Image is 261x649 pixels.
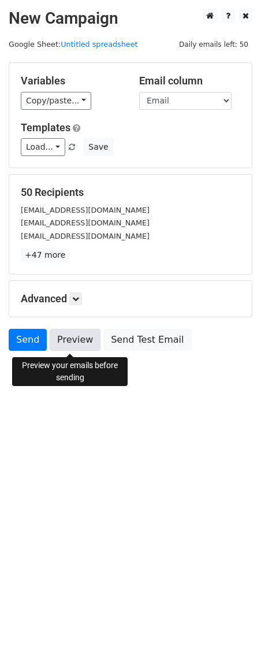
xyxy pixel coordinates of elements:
a: Daily emails left: 50 [175,40,252,49]
small: [EMAIL_ADDRESS][DOMAIN_NAME] [21,218,150,227]
span: Daily emails left: 50 [175,38,252,51]
a: Send Test Email [103,329,191,351]
a: Templates [21,121,70,133]
a: Untitled spreadsheet [61,40,137,49]
a: Preview [50,329,100,351]
a: Load... [21,138,65,156]
a: Copy/paste... [21,92,91,110]
button: Save [83,138,113,156]
iframe: Chat Widget [203,594,261,649]
h2: New Campaign [9,9,252,28]
a: Send [9,329,47,351]
h5: 50 Recipients [21,186,240,199]
div: Preview your emails before sending [12,357,128,386]
small: Google Sheet: [9,40,138,49]
small: [EMAIL_ADDRESS][DOMAIN_NAME] [21,206,150,214]
h5: Variables [21,75,122,87]
a: +47 more [21,248,69,262]
h5: Email column [139,75,240,87]
h5: Advanced [21,292,240,305]
small: [EMAIL_ADDRESS][DOMAIN_NAME] [21,232,150,240]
